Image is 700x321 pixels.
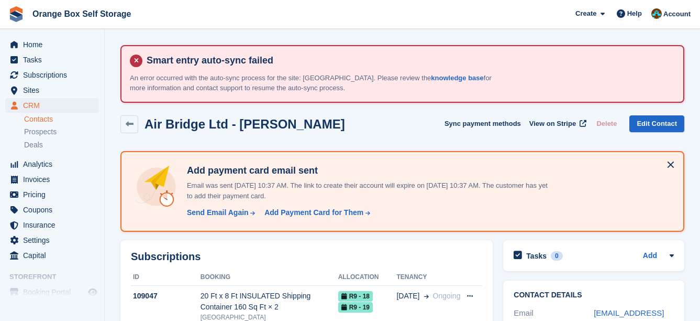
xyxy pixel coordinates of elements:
[24,127,57,137] span: Prospects
[24,140,99,151] a: Deals
[433,292,461,300] span: Ongoing
[23,248,86,263] span: Capital
[551,251,563,261] div: 0
[5,218,99,232] a: menu
[338,269,397,286] th: Allocation
[643,250,657,262] a: Add
[264,207,363,218] div: Add Payment Card for Them
[28,5,136,23] a: Orange Box Self Storage
[187,207,249,218] div: Send Email Again
[260,207,371,218] a: Add Payment Card for Them
[575,8,596,19] span: Create
[529,119,576,129] span: View on Stripe
[24,126,99,137] a: Prospects
[23,202,86,217] span: Coupons
[592,115,621,133] button: Delete
[23,187,86,202] span: Pricing
[338,291,373,302] span: R9 - 18
[5,98,99,113] a: menu
[526,251,547,261] h2: Tasks
[5,187,99,202] a: menu
[514,291,674,299] h2: Contact Details
[183,180,549,201] p: Email was sent [DATE] 10:37 AM. The link to create their account will expire on [DATE] 10:37 AM. ...
[5,37,99,52] a: menu
[23,285,86,299] span: Booking Portal
[86,286,99,298] a: Preview store
[131,251,482,263] h2: Subscriptions
[145,117,345,131] h2: Air Bridge Ltd - [PERSON_NAME]
[5,233,99,248] a: menu
[131,269,201,286] th: ID
[5,52,99,67] a: menu
[23,218,86,232] span: Insurance
[23,172,86,187] span: Invoices
[396,269,460,286] th: Tenancy
[5,68,99,82] a: menu
[142,55,675,67] h4: Smart entry auto-sync failed
[338,302,373,313] span: R9 - 19
[23,83,86,98] span: Sites
[24,114,99,124] a: Contacts
[5,157,99,172] a: menu
[651,8,662,19] img: Mike
[23,52,86,67] span: Tasks
[629,115,684,133] a: Edit Contact
[5,172,99,187] a: menu
[5,285,99,299] a: menu
[134,165,179,209] img: add-payment-card-4dbda4983b697a7845d177d07a5d71e8a16f1ec00487972de202a45f1e8132f5.svg
[5,202,99,217] a: menu
[9,272,104,282] span: Storefront
[396,291,419,302] span: [DATE]
[23,98,86,113] span: CRM
[445,115,521,133] button: Sync payment methods
[8,6,24,22] img: stora-icon-8386f47178a22dfd0bd8f6a31ec36ba5ce8667c1dd55bd0f319d3a0aa187defe.svg
[431,74,483,82] a: knowledge base
[130,73,496,93] p: An error occurred with the auto-sync process for the site: [GEOGRAPHIC_DATA]. Please review the f...
[131,291,201,302] div: 109047
[201,291,338,313] div: 20 Ft x 8 Ft INSULATED Shipping Container 160 Sq Ft × 2
[5,248,99,263] a: menu
[23,233,86,248] span: Settings
[23,68,86,82] span: Subscriptions
[201,269,338,286] th: Booking
[5,83,99,98] a: menu
[627,8,642,19] span: Help
[24,140,43,150] span: Deals
[663,9,691,19] span: Account
[183,165,549,177] h4: Add payment card email sent
[23,37,86,52] span: Home
[525,115,588,133] a: View on Stripe
[23,157,86,172] span: Analytics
